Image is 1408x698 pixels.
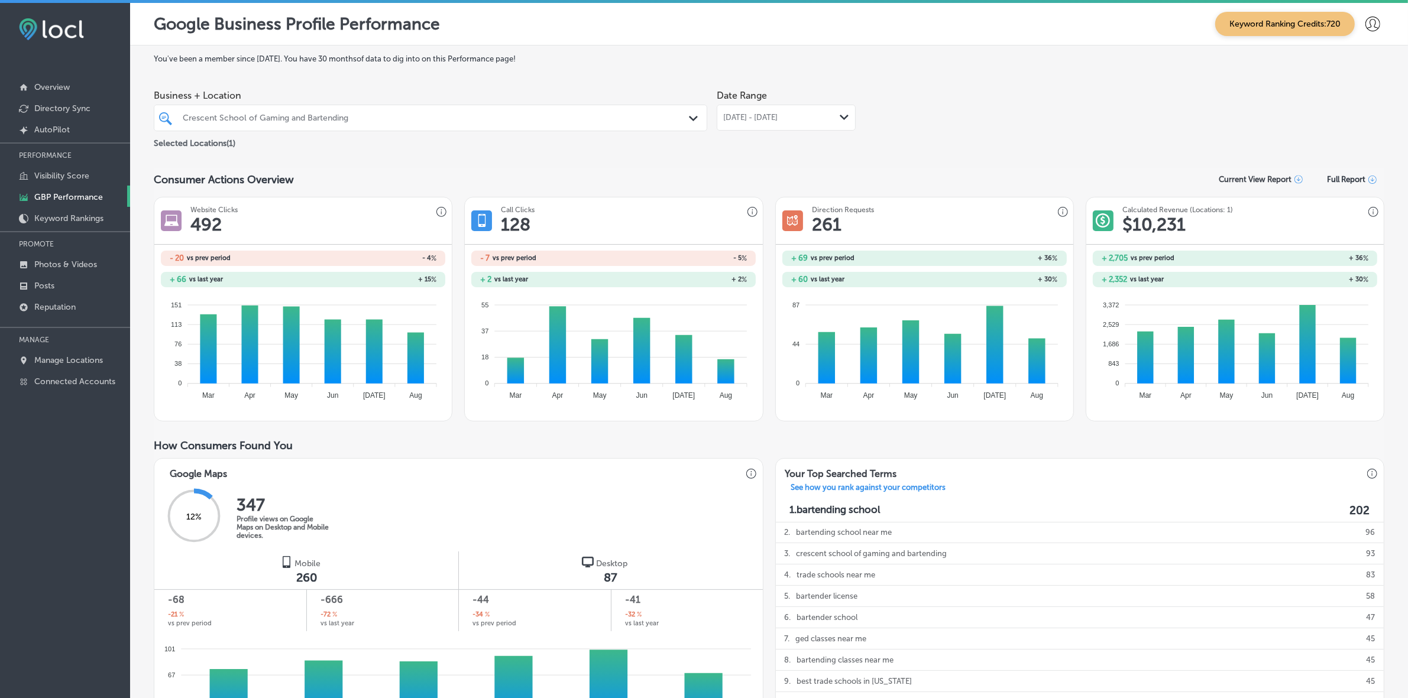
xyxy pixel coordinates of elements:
p: 6 . [785,607,791,628]
p: best trade schools in [US_STATE] [797,671,912,691]
h2: + 66 [170,275,186,284]
tspan: 0 [796,379,800,387]
tspan: 151 [171,301,182,308]
p: 45 [1366,650,1375,670]
tspan: Jun [636,391,648,400]
tspan: May [284,391,298,400]
p: 7 . [785,628,790,649]
span: vs last year [1130,276,1164,283]
span: Consumer Actions Overview [154,173,294,186]
span: Keyword Ranking Credits: 720 [1215,12,1355,36]
span: 260 [296,570,317,585]
tspan: Apr [1180,391,1192,400]
tspan: Aug [1342,391,1354,400]
h2: + 30 [1235,275,1368,284]
span: % [1363,254,1368,262]
h2: + 2,352 [1102,275,1127,284]
tspan: Aug [1030,391,1043,400]
span: % [177,610,184,620]
h3: Your Top Searched Terms [776,459,907,483]
p: 8 . [785,650,791,670]
tspan: 0 [485,379,489,387]
p: 5 . [785,586,791,606]
p: AutoPilot [34,125,70,135]
span: 12 % [186,512,202,522]
h1: 261 [812,214,841,235]
span: vs last year [494,276,528,283]
tspan: [DATE] [983,391,1006,400]
h2: + 60 [791,275,808,284]
p: 45 [1366,671,1375,691]
p: bartender license [797,586,858,606]
tspan: 843 [1108,360,1119,367]
p: Profile views on Google Maps on Desktop and Mobile devices. [237,515,331,540]
tspan: 2,529 [1103,321,1119,328]
h2: + 69 [791,254,808,262]
tspan: May [593,391,607,400]
h2: -72 [321,610,337,620]
span: vs last year [811,276,844,283]
span: % [1053,254,1058,262]
tspan: 76 [174,340,182,348]
span: -666 [321,593,445,607]
img: fda3e92497d09a02dc62c9cd864e3231.png [19,18,84,40]
span: vs prev period [187,255,231,261]
h3: Call Clicks [501,206,535,214]
tspan: Aug [409,391,422,400]
span: vs prev period [811,255,854,261]
h2: + 2 [480,275,491,284]
h3: Direction Requests [812,206,874,214]
p: 2 . [785,522,791,543]
span: % [331,610,337,620]
span: % [635,610,642,620]
tspan: May [904,391,917,400]
tspan: [DATE] [363,391,386,400]
span: % [742,275,747,284]
label: Date Range [717,90,767,101]
tspan: Mar [1140,391,1152,400]
h3: Website Clicks [190,206,238,214]
p: Reputation [34,302,76,312]
h3: Google Maps [160,459,237,483]
h2: + 36 [924,254,1057,262]
p: 9 . [785,671,791,691]
span: % [1363,275,1368,284]
span: vs last year [189,276,223,283]
tspan: Apr [552,391,564,400]
div: Crescent School of Gaming and Bartending [183,113,690,123]
tspan: Jun [947,391,958,400]
p: Keyword Rankings [34,213,103,223]
span: -41 [625,593,749,607]
p: Google Business Profile Performance [154,14,440,34]
p: ged classes near me [796,628,867,649]
span: vs prev period [493,255,536,261]
p: bartending school near me [797,522,892,543]
p: GBP Performance [34,192,103,202]
p: Photos & Videos [34,259,97,270]
a: See how you rank against your competitors [782,483,956,495]
span: % [742,254,747,262]
span: vs prev period [168,620,212,626]
tspan: 101 [164,645,175,652]
span: % [1053,275,1058,284]
tspan: 18 [482,353,489,361]
span: How Consumers Found You [154,439,293,452]
p: 47 [1366,607,1375,628]
h2: - 5 [614,254,747,262]
tspan: Mar [202,391,215,400]
h1: 128 [501,214,530,235]
h2: + 2 [614,275,747,284]
tspan: Apr [863,391,874,400]
span: Full Report [1327,175,1365,184]
tspan: [DATE] [673,391,695,400]
tspan: 44 [792,340,800,348]
p: 58 [1366,586,1375,606]
span: -44 [472,593,597,607]
p: crescent school of gaming and bartending [797,543,947,564]
h2: -34 [472,610,490,620]
img: logo [582,556,594,568]
h1: 492 [190,214,222,235]
span: % [483,610,490,620]
span: 87 [604,570,617,585]
p: Selected Locations ( 1 ) [154,134,235,148]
